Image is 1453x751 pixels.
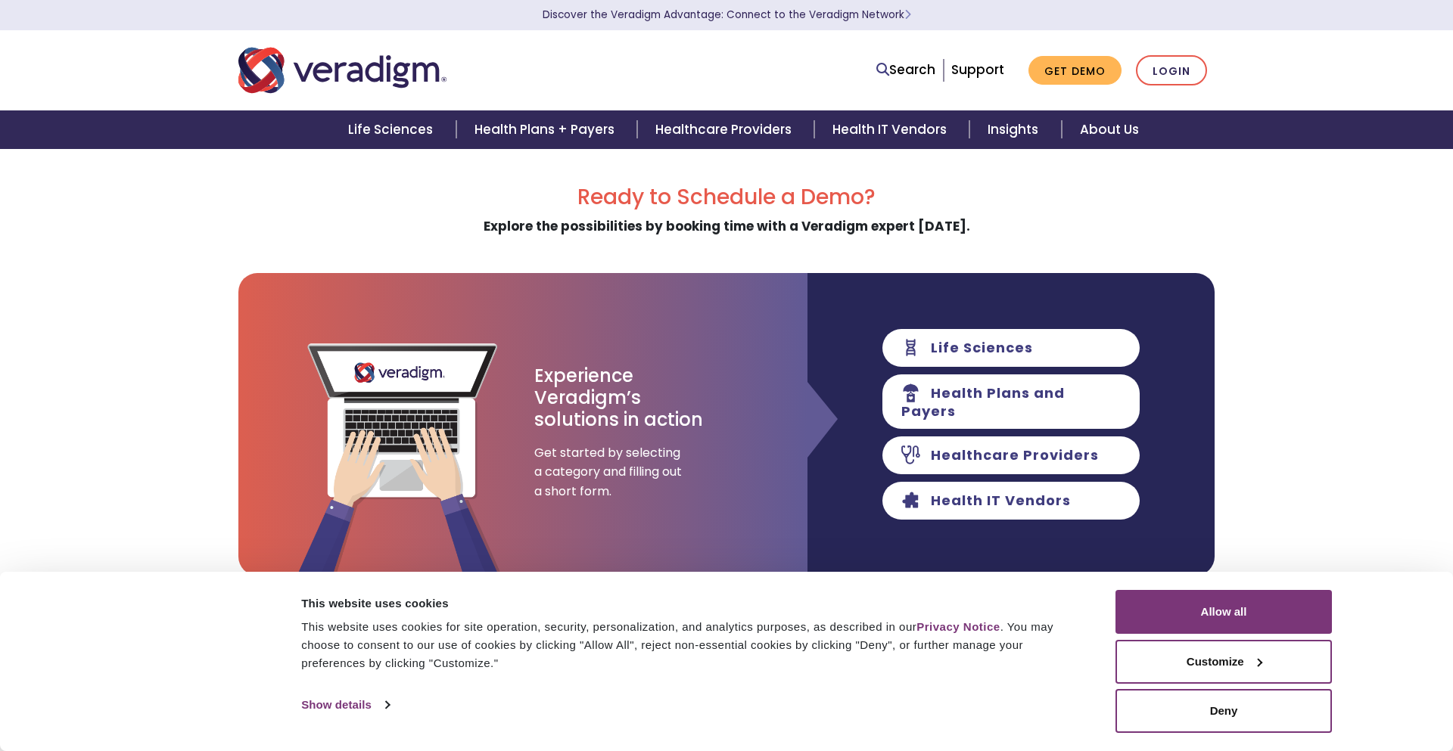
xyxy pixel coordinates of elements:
[238,185,1215,210] h2: Ready to Schedule a Demo?
[301,618,1081,672] div: This website uses cookies for site operation, security, personalization, and analytics purposes, ...
[1115,640,1332,684] button: Customize
[534,365,705,430] h3: Experience Veradigm’s solutions in action
[969,110,1061,149] a: Insights
[951,61,1004,79] a: Support
[456,110,637,149] a: Health Plans + Payers
[330,110,456,149] a: Life Sciences
[1136,55,1207,86] a: Login
[543,8,911,22] a: Discover the Veradigm Advantage: Connect to the Veradigm NetworkLearn More
[1028,56,1122,85] a: Get Demo
[1115,689,1332,733] button: Deny
[876,60,935,80] a: Search
[637,110,814,149] a: Healthcare Providers
[904,8,911,22] span: Learn More
[1062,110,1157,149] a: About Us
[916,620,1000,633] a: Privacy Notice
[814,110,969,149] a: Health IT Vendors
[534,443,686,501] span: Get started by selecting a category and filling out a short form.
[1115,590,1332,634] button: Allow all
[484,217,970,235] strong: Explore the possibilities by booking time with a Veradigm expert [DATE].
[301,694,389,716] a: Show details
[301,594,1081,613] div: This website uses cookies
[238,45,446,95] img: Veradigm logo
